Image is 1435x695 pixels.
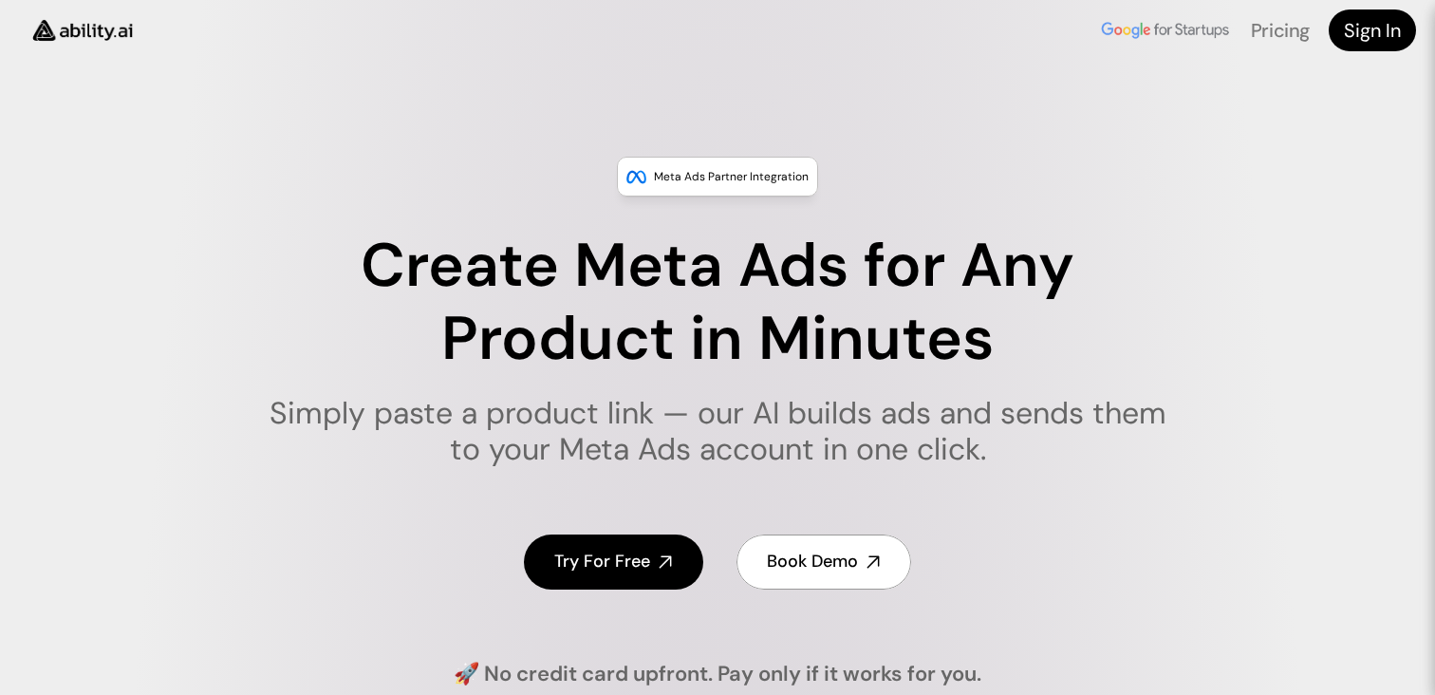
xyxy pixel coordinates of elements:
[767,550,858,573] h4: Book Demo
[654,167,809,186] p: Meta Ads Partner Integration
[524,535,703,589] a: Try For Free
[257,230,1179,376] h1: Create Meta Ads for Any Product in Minutes
[736,535,911,589] a: Book Demo
[454,660,981,689] h4: 🚀 No credit card upfront. Pay only if it works for you.
[1344,17,1401,44] h4: Sign In
[257,395,1179,468] h1: Simply paste a product link — our AI builds ads and sends them to your Meta Ads account in one cl...
[1329,9,1416,51] a: Sign In
[1251,18,1310,43] a: Pricing
[554,550,650,573] h4: Try For Free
